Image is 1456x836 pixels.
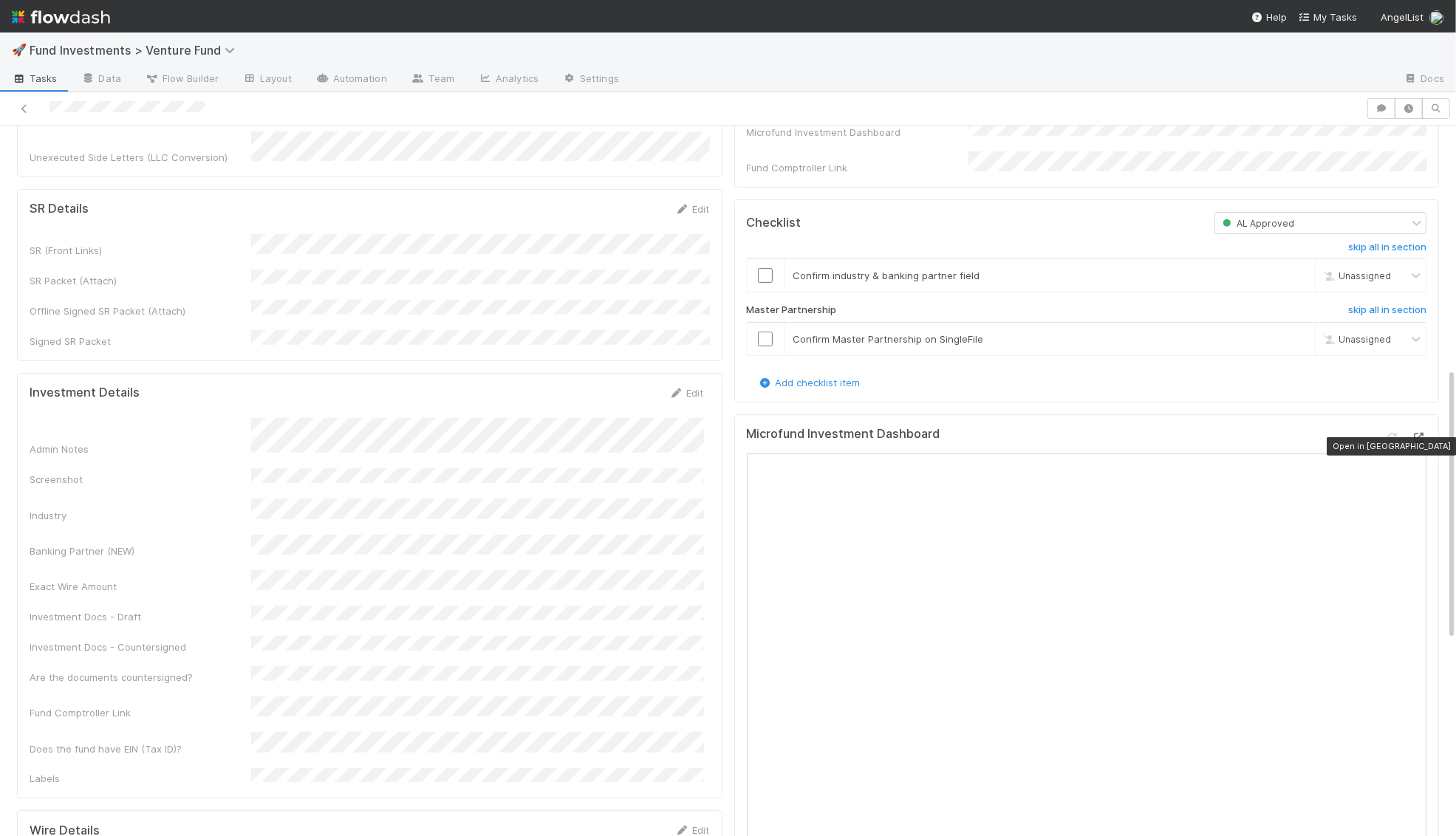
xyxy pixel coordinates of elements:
span: AL Approved [1220,218,1294,229]
a: Edit [675,824,710,836]
h6: Master Partnership [747,304,837,316]
div: Fund Comptroller Link [747,160,968,175]
div: Screenshot [30,472,251,487]
a: Layout [230,68,304,92]
a: Settings [550,68,631,92]
span: Fund Investments > Venture Fund [30,43,242,58]
div: Are the documents countersigned? [30,670,251,685]
div: SR (Front Links) [30,243,251,258]
h6: skip all in section [1348,241,1426,253]
div: Industry [30,508,251,523]
div: Fund Comptroller Link [30,705,251,720]
div: Signed SR Packet [30,334,251,349]
div: Does the fund have EIN (Tax ID)? [30,741,251,756]
div: Banking Partner (NEW) [30,544,251,558]
h5: SR Details [30,202,89,216]
a: Automation [304,68,399,92]
a: Edit [669,387,704,399]
div: Labels [30,771,251,786]
a: Add checklist item [758,377,861,388]
span: My Tasks [1299,11,1357,23]
span: Flow Builder [145,71,219,86]
div: SR Packet (Attach) [30,273,251,288]
img: avatar_041b9f3e-9684-4023-b9b7-2f10de55285d.png [1429,10,1444,25]
div: Microfund Investment Dashboard [747,125,968,140]
a: Edit [675,203,710,215]
span: AngelList [1381,11,1423,23]
span: Tasks [12,71,58,86]
div: Admin Notes [30,442,251,456]
h5: Microfund Investment Dashboard [747,427,940,442]
img: logo-inverted-e16ddd16eac7371096b0.svg [12,4,110,30]
h6: skip all in section [1348,304,1426,316]
h5: Investment Details [30,386,140,400]
span: Confirm industry & banking partner field [793,270,980,281]
a: skip all in section [1348,241,1426,259]
div: Unexecuted Side Letters (LLC Conversion) [30,150,251,165]
div: Help [1251,10,1287,24]
span: 🚀 [12,44,27,56]
a: Flow Builder [133,68,230,92]
span: Unassigned [1321,334,1391,345]
div: Exact Wire Amount [30,579,251,594]
h5: Checklist [747,216,802,230]
div: Investment Docs - Countersigned [30,640,251,654]
a: Team [399,68,466,92]
a: My Tasks [1299,10,1357,24]
span: Unassigned [1321,270,1391,281]
a: Docs [1392,68,1456,92]
div: Offline Signed SR Packet (Attach) [30,304,251,318]
div: Investment Docs - Draft [30,609,251,624]
a: skip all in section [1348,304,1426,322]
span: Confirm Master Partnership on SingleFile [793,333,984,345]
a: Data [69,68,133,92]
a: Analytics [466,68,550,92]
